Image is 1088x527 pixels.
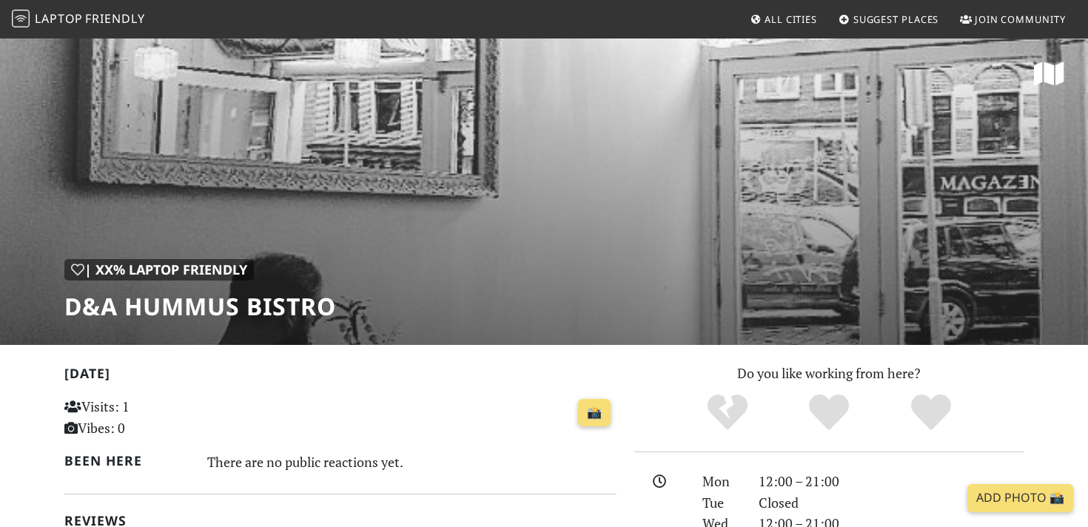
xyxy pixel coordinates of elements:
[578,399,611,427] a: 📸
[750,492,1032,514] div: Closed
[833,6,945,33] a: Suggest Places
[64,453,189,469] h2: Been here
[880,392,982,433] div: Definitely!
[694,471,750,492] div: Mon
[64,292,336,320] h1: d&a hummus bistro
[64,396,237,439] p: Visits: 1 Vibes: 0
[64,366,617,387] h2: [DATE]
[634,363,1024,384] p: Do you like working from here?
[35,10,83,27] span: Laptop
[975,13,1066,26] span: Join Community
[85,10,144,27] span: Friendly
[12,7,145,33] a: LaptopFriendly LaptopFriendly
[778,392,880,433] div: Yes
[207,450,617,474] div: There are no public reactions yet.
[765,13,817,26] span: All Cities
[954,6,1072,33] a: Join Community
[967,484,1073,512] a: Add Photo 📸
[853,13,939,26] span: Suggest Places
[744,6,823,33] a: All Cities
[694,492,750,514] div: Tue
[12,10,30,27] img: LaptopFriendly
[676,392,779,433] div: No
[64,259,254,281] div: | XX% Laptop Friendly
[750,471,1032,492] div: 12:00 – 21:00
